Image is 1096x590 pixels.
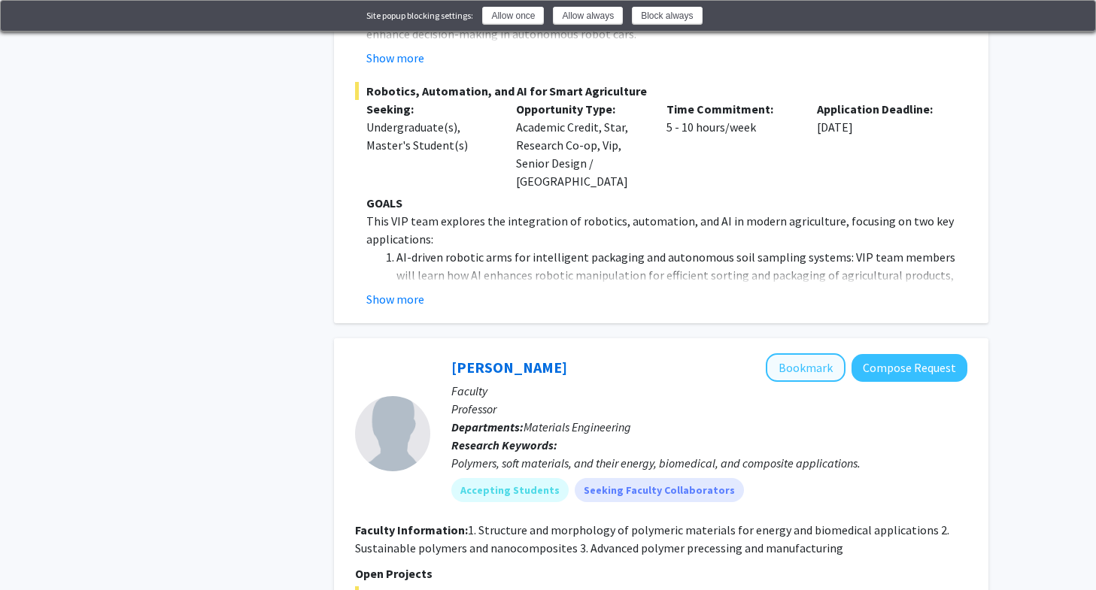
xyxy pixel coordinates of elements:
button: Show more [366,290,424,308]
button: Show more [366,49,424,67]
li: AI-driven robotic arms for intelligent packaging and autonomous soil sampling systems: VIP team m... [396,248,967,302]
strong: GOALS [366,195,402,210]
b: Research Keywords: [451,437,557,452]
button: Allow always [553,7,623,25]
div: Site popup blocking settings: [366,9,473,23]
fg-read-more: 1. Structure and morphology of polymeric materials for energy and biomedical applications 2. Sust... [355,522,949,555]
div: Undergraduate(s), Master's Student(s) [366,118,494,154]
span: Materials Engineering [524,419,631,434]
iframe: Chat [1032,522,1085,579]
span: Robotics, Automation, and AI for Smart Agriculture [355,82,967,100]
div: 5 - 10 hours/week [655,100,806,190]
button: Block always [632,7,702,25]
button: Allow once [482,7,544,25]
b: Departments: [451,419,524,434]
mat-chip: Accepting Students [451,478,569,502]
p: This VIP team explores the integration of robotics, automation, and AI in modern agriculture, foc... [366,212,967,248]
b: Faculty Information: [355,522,468,537]
p: Time Commitment: [666,100,794,118]
p: Application Deadline: [817,100,945,118]
div: [DATE] [806,100,956,190]
mat-chip: Seeking Faculty Collaborators [575,478,744,502]
button: Add Christopher Li to Bookmarks [766,353,846,382]
p: Professor [451,400,967,418]
p: Faculty [451,382,967,400]
p: Opportunity Type: [516,100,644,118]
button: Compose Request to Christopher Li [852,354,967,382]
a: [PERSON_NAME] [451,358,567,377]
div: Academic Credit, Star, Research Co-op, Vip, Senior Design / [GEOGRAPHIC_DATA] [505,100,655,190]
p: Seeking: [366,100,494,118]
p: Open Projects [355,564,967,582]
div: Polymers, soft materials, and their energy, biomedical, and composite applications. [451,454,967,472]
